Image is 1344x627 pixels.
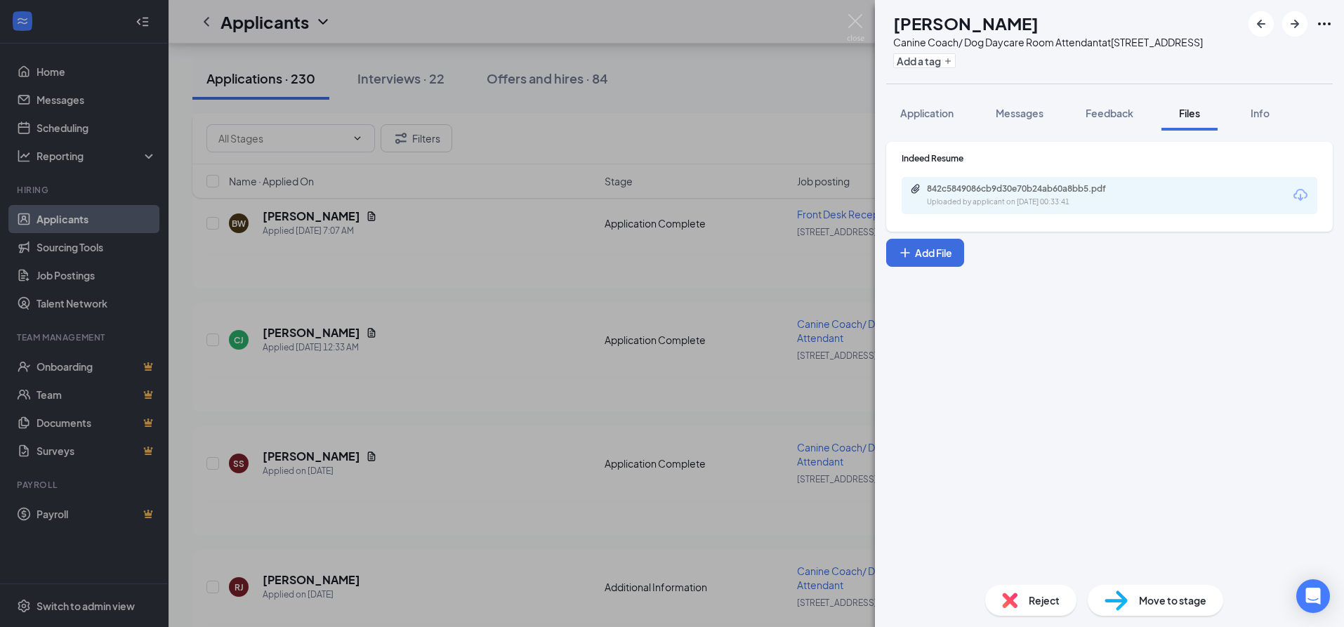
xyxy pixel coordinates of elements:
[893,53,956,68] button: PlusAdd a tag
[910,183,1138,208] a: Paperclip842c5849086cb9d30e70b24ab60a8bb5.pdfUploaded by applicant on [DATE] 00:33:41
[1029,593,1060,608] span: Reject
[900,107,954,119] span: Application
[1296,579,1330,613] div: Open Intercom Messenger
[927,183,1124,194] div: 842c5849086cb9d30e70b24ab60a8bb5.pdf
[1251,107,1270,119] span: Info
[893,35,1203,49] div: Canine Coach/ Dog Daycare Room Attendant at [STREET_ADDRESS]
[1139,593,1206,608] span: Move to stage
[902,152,1317,164] div: Indeed Resume
[1316,15,1333,32] svg: Ellipses
[1292,187,1309,204] svg: Download
[893,11,1039,35] h1: [PERSON_NAME]
[1179,107,1200,119] span: Files
[1253,15,1270,32] svg: ArrowLeftNew
[1286,15,1303,32] svg: ArrowRight
[886,239,964,267] button: Add FilePlus
[944,57,952,65] svg: Plus
[1086,107,1133,119] span: Feedback
[1282,11,1307,37] button: ArrowRight
[910,183,921,194] svg: Paperclip
[1249,11,1274,37] button: ArrowLeftNew
[898,246,912,260] svg: Plus
[996,107,1043,119] span: Messages
[927,197,1138,208] div: Uploaded by applicant on [DATE] 00:33:41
